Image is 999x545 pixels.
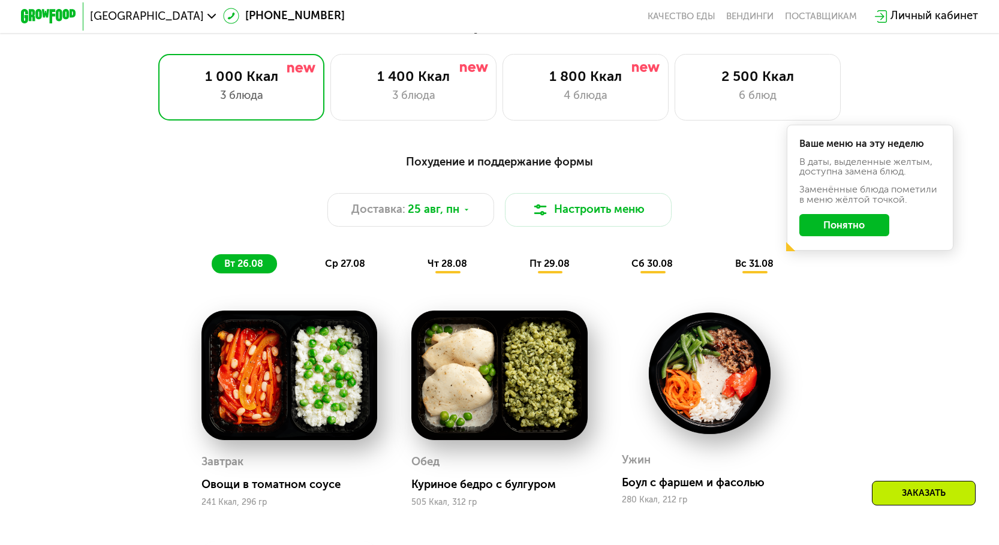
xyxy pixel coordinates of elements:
[90,11,204,22] span: [GEOGRAPHIC_DATA]
[648,11,715,22] a: Качество еды
[689,88,826,104] div: 6 блюд
[622,495,798,505] div: 280 Ккал, 212 гр
[223,8,345,25] a: [PHONE_NUMBER]
[785,11,857,22] div: поставщикам
[411,498,587,507] div: 505 Ккал, 312 гр
[529,258,570,269] span: пт 29.08
[726,11,774,22] a: Вендинги
[517,68,654,85] div: 1 800 Ккал
[799,214,889,236] button: Понятно
[799,139,941,149] div: Ваше меню на эту неделю
[173,68,311,85] div: 1 000 Ккал
[428,258,467,269] span: чт 28.08
[89,153,910,171] div: Похудение и поддержание формы
[224,258,263,269] span: вт 26.08
[408,201,459,218] span: 25 авг, пн
[799,157,941,176] div: В даты, выделенные желтым, доступна замена блюд.
[890,8,978,25] div: Личный кабинет
[201,451,243,472] div: Завтрак
[345,88,482,104] div: 3 блюда
[325,258,365,269] span: ср 27.08
[631,258,673,269] span: сб 30.08
[517,88,654,104] div: 4 блюда
[411,478,598,492] div: Куриное бедро с булгуром
[201,478,389,492] div: Овощи в томатном соусе
[689,68,826,85] div: 2 500 Ккал
[351,201,405,218] span: Доставка:
[173,88,311,104] div: 3 блюда
[622,476,809,490] div: Боул с фаршем и фасолью
[505,193,672,227] button: Настроить меню
[345,68,482,85] div: 1 400 Ккал
[622,450,651,471] div: Ужин
[735,258,774,269] span: вс 31.08
[201,498,377,507] div: 241 Ккал, 296 гр
[872,481,976,505] div: Заказать
[799,185,941,204] div: Заменённые блюда пометили в меню жёлтой точкой.
[411,451,440,472] div: Обед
